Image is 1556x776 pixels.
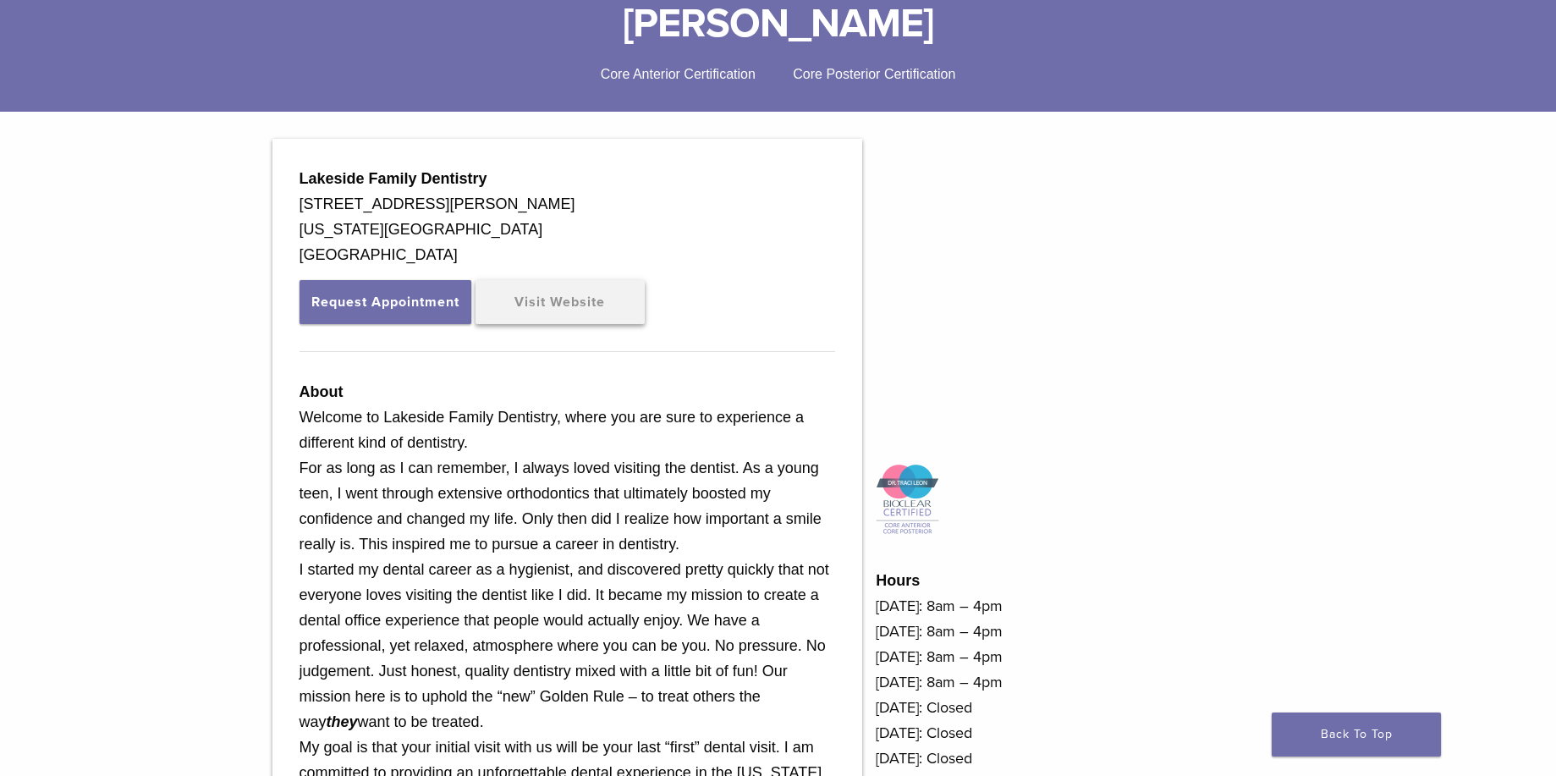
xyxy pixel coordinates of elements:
span: Core Anterior Certification [601,67,756,81]
strong: Lakeside Family Dentistry [300,170,487,187]
img: Icon [876,464,939,537]
p: [DATE]: 8am – 4pm [DATE]: 8am – 4pm [DATE]: 8am – 4pm [DATE]: 8am – 4pm [DATE]: Closed [DATE]: Cl... [876,593,1284,771]
div: [STREET_ADDRESS][PERSON_NAME] [300,191,836,217]
button: Request Appointment [300,280,471,324]
div: I started my dental career as a hygienist, and discovered pretty quickly that not everyone loves ... [300,557,836,735]
a: Visit Website [476,280,645,324]
div: [US_STATE][GEOGRAPHIC_DATA] [GEOGRAPHIC_DATA] [300,217,836,267]
span: Core Posterior Certification [793,67,955,81]
strong: Hours [876,572,920,589]
h1: [PERSON_NAME] [182,3,1375,44]
div: For as long as I can remember, I always loved visiting the dentist. As a young teen, I went throu... [300,455,836,557]
div: Welcome to Lakeside Family Dentistry, where you are sure to experience a different kind of dentis... [300,405,836,455]
strong: they [327,713,358,730]
a: Back To Top [1272,713,1441,757]
strong: About [300,383,344,400]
